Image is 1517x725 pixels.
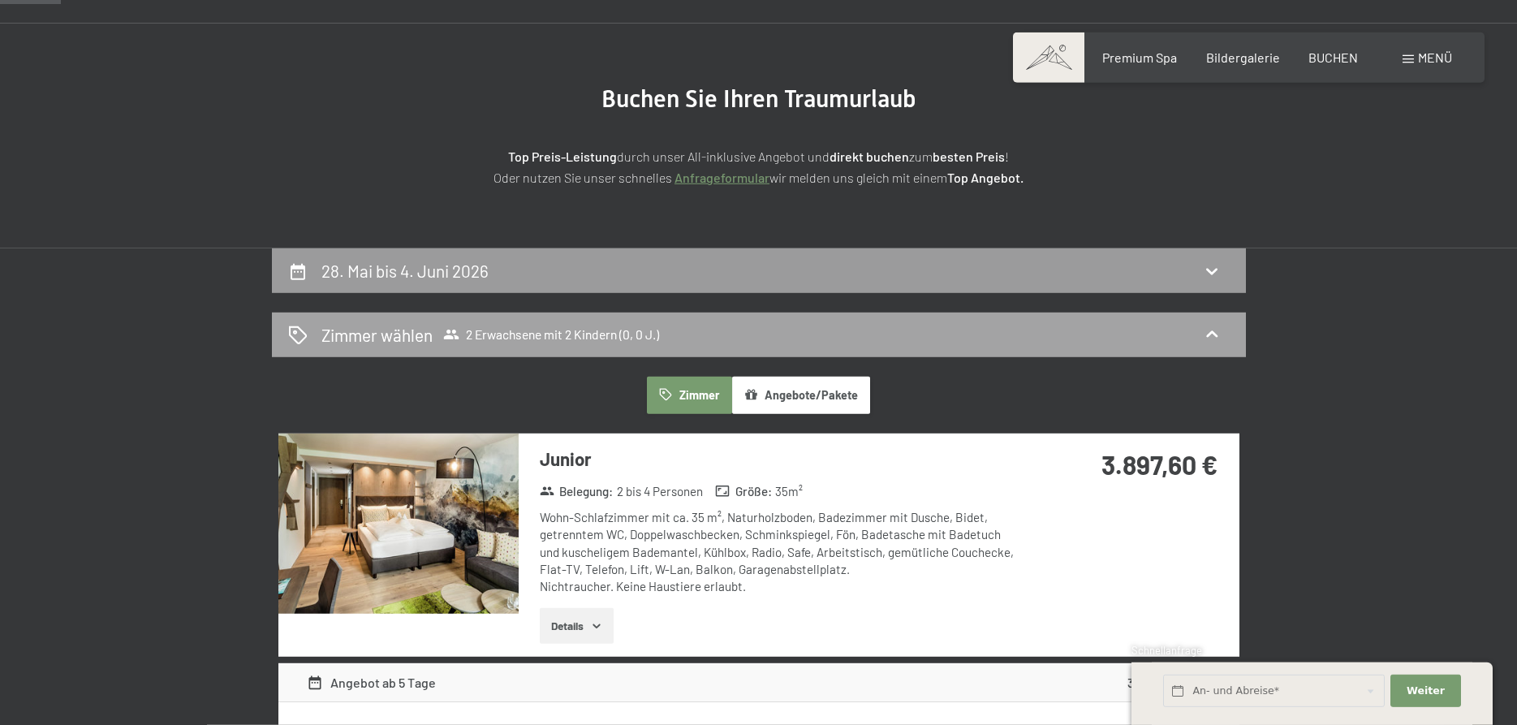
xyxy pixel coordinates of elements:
[732,377,870,414] button: Angebote/Pakete
[1101,449,1217,480] strong: 3.897,60 €
[933,149,1005,164] strong: besten Preis
[1390,675,1460,708] button: Weiter
[353,146,1165,188] p: durch unser All-inklusive Angebot und zum ! Oder nutzen Sie unser schnelles wir melden uns gleich...
[1127,675,1183,690] strong: 3.897,60 €
[947,170,1024,185] strong: Top Angebot.
[443,326,659,343] span: 2 Erwachsene mit 2 Kindern (0, 0 J.)
[307,673,436,693] div: Angebot ab 5 Tage
[540,608,614,644] button: Details
[1308,50,1358,65] a: BUCHEN
[1407,684,1445,698] span: Weiter
[617,483,703,500] span: 2 bis 4 Personen
[1418,50,1452,65] span: Menü
[830,149,909,164] strong: direkt buchen
[540,509,1023,595] div: Wohn-Schlafzimmer mit ca. 35 m², Naturholzboden, Badezimmer mit Dusche, Bidet, getrenntem WC, Dop...
[647,377,731,414] button: Zimmer
[601,84,916,113] span: Buchen Sie Ihren Traumurlaub
[1102,50,1177,65] a: Premium Spa
[674,170,769,185] a: Anfrageformular
[1206,50,1280,65] a: Bildergalerie
[278,663,1239,702] div: Angebot ab 5 Tage3.897,60 €
[775,483,803,500] span: 35 m²
[508,149,617,164] strong: Top Preis-Leistung
[321,323,433,347] h2: Zimmer wählen
[540,447,1023,472] h3: Junior
[321,261,489,281] h2: 28. Mai bis 4. Juni 2026
[1131,644,1202,657] span: Schnellanfrage
[278,434,519,614] img: mss_renderimg.php
[715,483,772,500] strong: Größe :
[540,483,614,500] strong: Belegung :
